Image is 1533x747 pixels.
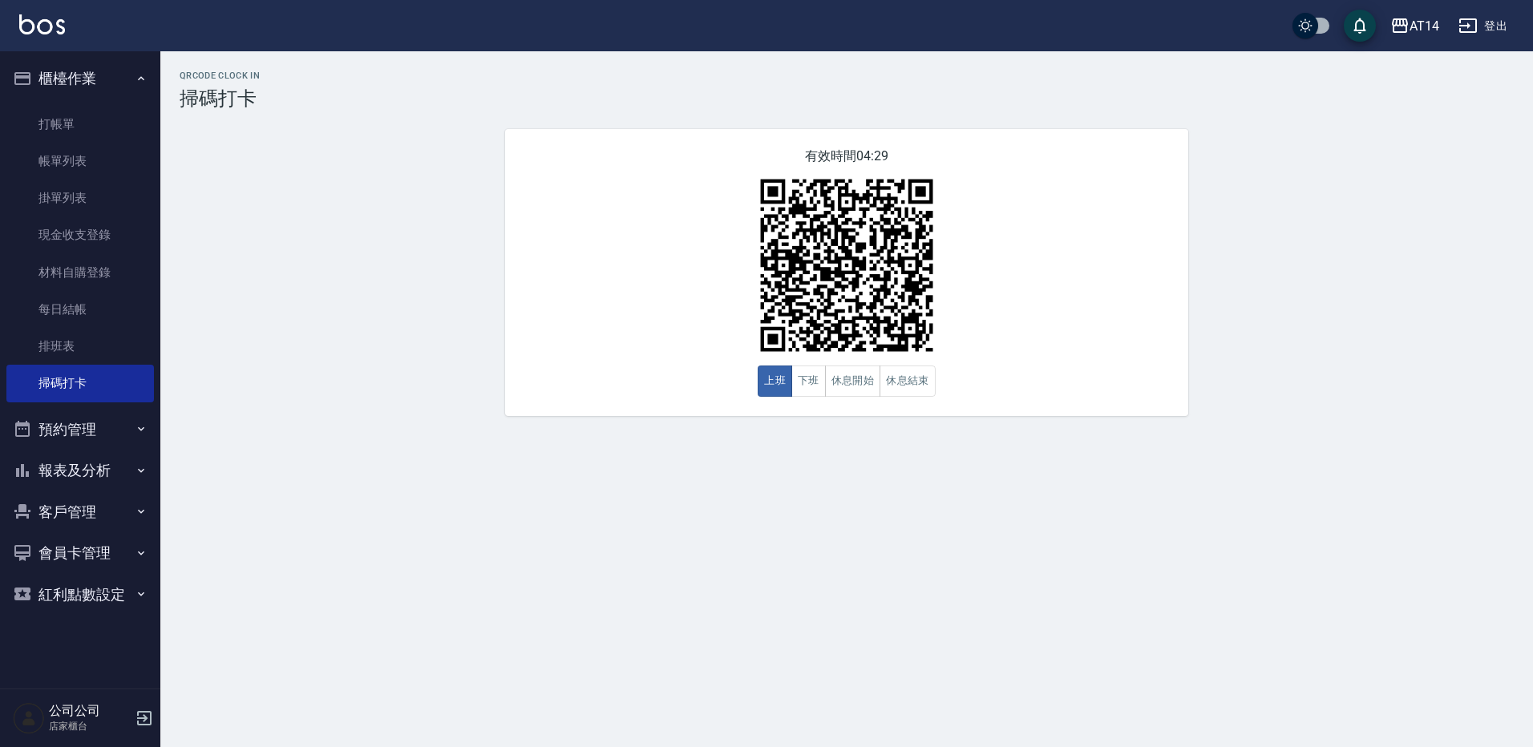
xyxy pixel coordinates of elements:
[825,365,881,397] button: 休息開始
[6,254,154,291] a: 材料自購登錄
[49,703,131,719] h5: 公司公司
[13,702,45,734] img: Person
[758,365,792,397] button: 上班
[791,365,826,397] button: 下班
[1384,10,1446,42] button: AT14
[19,14,65,34] img: Logo
[1344,10,1376,42] button: save
[6,328,154,365] a: 排班表
[6,58,154,99] button: 櫃檯作業
[880,365,936,397] button: 休息結束
[6,216,154,253] a: 現金收支登錄
[180,87,1514,110] h3: 掃碼打卡
[1452,11,1514,41] button: 登出
[1410,16,1439,36] div: AT14
[180,71,1514,81] h2: QRcode Clock In
[6,532,154,574] button: 會員卡管理
[6,409,154,450] button: 預約管理
[6,574,154,616] button: 紅利點數設定
[6,106,154,143] a: 打帳單
[6,491,154,533] button: 客戶管理
[6,450,154,491] button: 報表及分析
[49,719,131,733] p: 店家櫃台
[6,365,154,402] a: 掃碼打卡
[6,291,154,328] a: 每日結帳
[505,129,1188,416] div: 有效時間 04:29
[6,180,154,216] a: 掛單列表
[6,143,154,180] a: 帳單列表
